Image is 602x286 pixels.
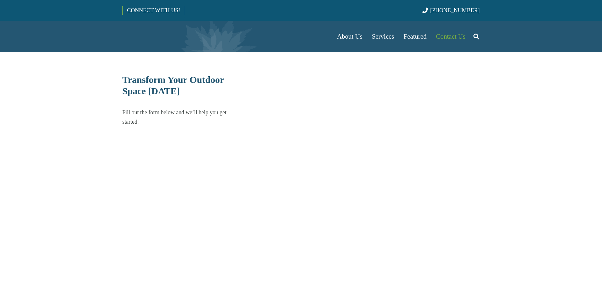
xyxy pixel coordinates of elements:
span: About Us [337,33,362,40]
a: [PHONE_NUMBER] [422,7,480,13]
a: Featured [399,21,431,52]
a: Borst-Logo [122,24,226,49]
span: Services [372,33,394,40]
a: Services [367,21,399,52]
p: Fill out the form below and we’ll help you get started. [122,108,239,127]
a: Contact Us [431,21,470,52]
span: Featured [404,33,426,40]
a: CONNECT WITH US! [123,3,184,18]
a: About Us [332,21,367,52]
a: Search [470,29,483,44]
span: [PHONE_NUMBER] [430,7,480,13]
span: Transform Your Outdoor Space [DATE] [122,74,224,96]
span: Contact Us [436,33,466,40]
